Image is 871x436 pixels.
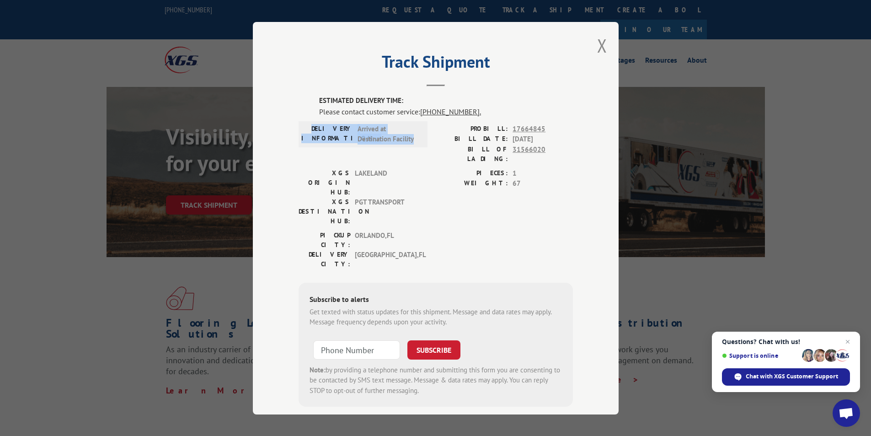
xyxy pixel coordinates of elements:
[310,365,562,396] div: by providing a telephone number and submitting this form you are consenting to be contacted by SM...
[355,230,417,249] span: ORLANDO , FL
[299,230,350,249] label: PICKUP CITY:
[313,340,400,359] input: Phone Number
[722,368,850,386] div: Chat with XGS Customer Support
[436,134,508,145] label: BILL DATE:
[407,340,460,359] button: SUBSCRIBE
[310,293,562,307] div: Subscribe to alerts
[722,352,799,359] span: Support is online
[355,249,417,269] span: [GEOGRAPHIC_DATA] , FL
[358,124,419,144] span: Arrived at Destination Facility
[513,134,573,145] span: [DATE]
[310,365,326,374] strong: Note:
[310,307,562,327] div: Get texted with status updates for this shipment. Message and data rates may apply. Message frequ...
[319,96,573,106] label: ESTIMATED DELIVERY TIME:
[722,338,850,345] span: Questions? Chat with us!
[299,55,573,73] h2: Track Shipment
[842,336,853,347] span: Close chat
[436,144,508,163] label: BILL OF LADING:
[436,124,508,134] label: PROBILL:
[513,168,573,178] span: 1
[513,124,545,133] tcxspan: Call 17664845 via 3CX
[299,168,350,197] label: XGS ORIGIN HUB:
[436,168,508,178] label: PIECES:
[746,372,838,381] span: Chat with XGS Customer Support
[319,106,573,117] div: Please contact customer service:
[436,178,508,189] label: WEIGHT:
[299,197,350,226] label: XGS DESTINATION HUB:
[597,33,607,58] button: Close modal
[299,249,350,269] label: DELIVERY CITY:
[355,197,417,226] span: PGT TRANSPORT
[355,168,417,197] span: LAKELAND
[513,145,545,153] tcxspan: Call 31566020 via 3CX
[301,124,353,144] label: DELIVERY INFORMATION:
[420,107,481,116] tcxspan: Call (844) 947-7447. via 3CX
[833,399,860,427] div: Open chat
[513,178,573,189] span: 67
